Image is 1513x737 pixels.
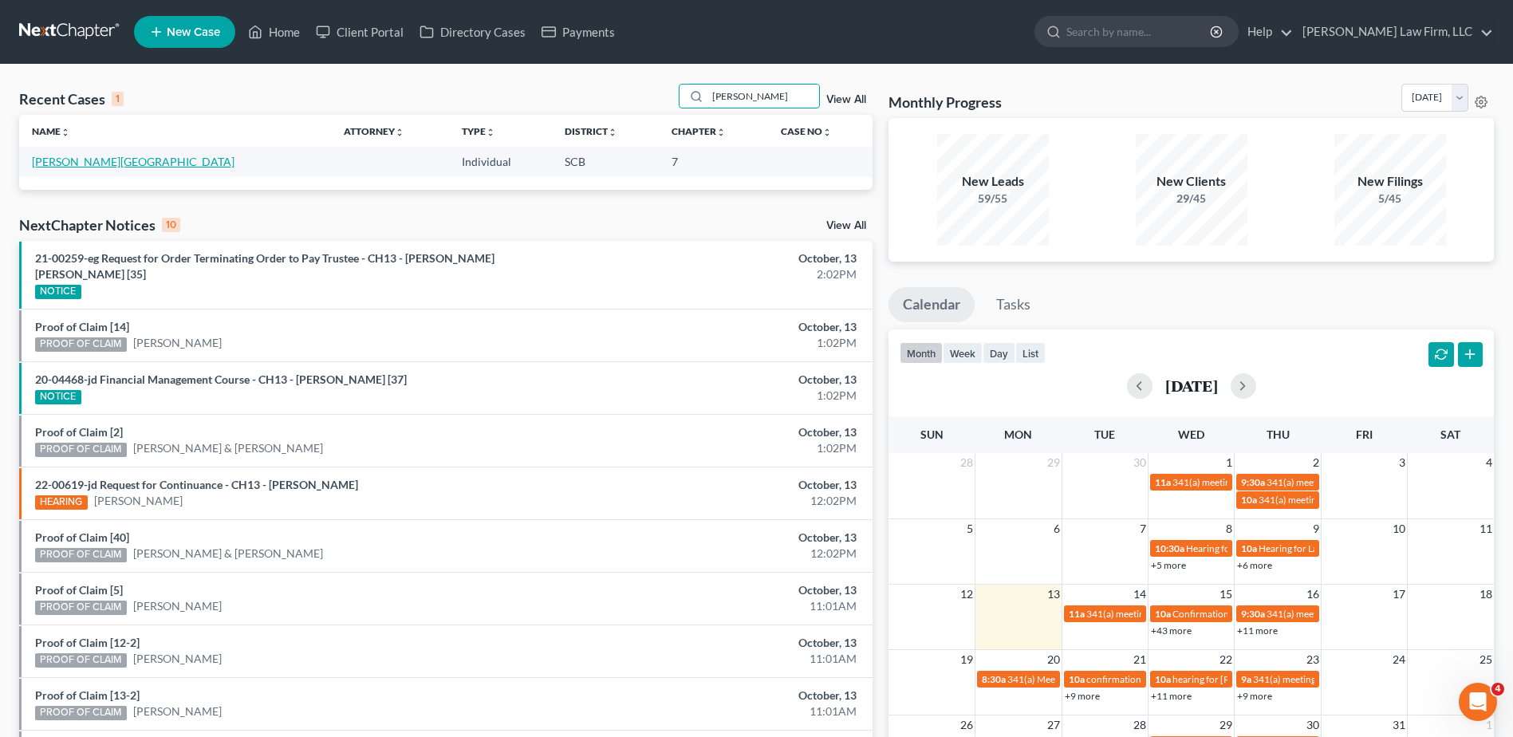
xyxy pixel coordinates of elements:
[1052,519,1062,538] span: 6
[1334,191,1446,207] div: 5/45
[1391,585,1407,604] span: 17
[133,598,222,614] a: [PERSON_NAME]
[1241,608,1265,620] span: 9:30a
[1253,673,1407,685] span: 341(a) meeting for [PERSON_NAME]
[133,440,323,456] a: [PERSON_NAME] & [PERSON_NAME]
[1267,608,1420,620] span: 341(a) meeting for [PERSON_NAME]
[1151,625,1192,636] a: +43 more
[1397,453,1407,472] span: 3
[1391,715,1407,735] span: 31
[1132,650,1148,669] span: 21
[133,335,222,351] a: [PERSON_NAME]
[1165,377,1218,394] h2: [DATE]
[1186,542,1395,554] span: Hearing for [PERSON_NAME] & [PERSON_NAME]
[1484,453,1494,472] span: 4
[308,18,412,46] a: Client Portal
[1241,673,1251,685] span: 9a
[1132,585,1148,604] span: 14
[672,125,726,137] a: Chapterunfold_more
[1391,519,1407,538] span: 10
[1138,519,1148,538] span: 7
[959,453,975,472] span: 28
[826,220,866,231] a: View All
[888,93,1002,112] h3: Monthly Progress
[1267,428,1290,441] span: Thu
[959,650,975,669] span: 19
[593,319,857,335] div: October, 13
[959,715,975,735] span: 26
[133,703,222,719] a: [PERSON_NAME]
[565,125,617,137] a: Districtunfold_more
[593,266,857,282] div: 2:02PM
[1305,585,1321,604] span: 16
[35,636,140,649] a: Proof of Claim [12-2]
[937,191,1049,207] div: 59/55
[1440,428,1460,441] span: Sat
[1241,494,1257,506] span: 10a
[133,546,323,562] a: [PERSON_NAME] & [PERSON_NAME]
[900,342,943,364] button: month
[593,598,857,614] div: 11:01AM
[1478,585,1494,604] span: 18
[35,495,88,510] div: HEARING
[35,478,358,491] a: 22-00619-jd Request for Continuance - CH13 - [PERSON_NAME]
[943,342,983,364] button: week
[1046,585,1062,604] span: 13
[1046,453,1062,472] span: 29
[35,601,127,615] div: PROOF OF CLAIM
[1218,650,1234,669] span: 22
[240,18,308,46] a: Home
[1218,585,1234,604] span: 15
[1004,428,1032,441] span: Mon
[412,18,534,46] a: Directory Cases
[1224,519,1234,538] span: 8
[94,493,183,509] a: [PERSON_NAME]
[593,530,857,546] div: October, 13
[344,125,404,137] a: Attorneyunfold_more
[1151,559,1186,571] a: +5 more
[1478,650,1494,669] span: 25
[822,128,832,137] i: unfold_more
[593,477,857,493] div: October, 13
[1459,683,1497,721] iframe: Intercom live chat
[1311,453,1321,472] span: 2
[19,215,180,235] div: NextChapter Notices
[593,250,857,266] div: October, 13
[959,585,975,604] span: 12
[1237,559,1272,571] a: +6 more
[1069,608,1085,620] span: 11a
[1311,519,1321,538] span: 9
[1155,608,1171,620] span: 10a
[395,128,404,137] i: unfold_more
[716,128,726,137] i: unfold_more
[552,147,659,176] td: SCB
[1356,428,1373,441] span: Fri
[983,342,1015,364] button: day
[1391,650,1407,669] span: 24
[1136,172,1247,191] div: New Clients
[1334,172,1446,191] div: New Filings
[593,546,857,562] div: 12:02PM
[1132,715,1148,735] span: 28
[35,251,494,281] a: 21-00259-eg Request for Order Terminating Order to Pay Trustee - CH13 - [PERSON_NAME] [PERSON_NAM...
[462,125,495,137] a: Typeunfold_more
[1155,673,1171,685] span: 10a
[608,128,617,137] i: unfold_more
[593,635,857,651] div: October, 13
[61,128,70,137] i: unfold_more
[35,320,129,333] a: Proof of Claim [14]
[1015,342,1046,364] button: list
[1478,519,1494,538] span: 11
[593,372,857,388] div: October, 13
[593,424,857,440] div: October, 13
[35,372,407,386] a: 20-04468-jd Financial Management Course - CH13 - [PERSON_NAME] [37]
[35,337,127,352] div: PROOF OF CLAIM
[1259,542,1394,554] span: Hearing for La [PERSON_NAME]
[486,128,495,137] i: unfold_more
[826,94,866,105] a: View All
[1132,453,1148,472] span: 30
[19,89,124,108] div: Recent Cases
[965,519,975,538] span: 5
[1069,673,1085,685] span: 10a
[1136,191,1247,207] div: 29/45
